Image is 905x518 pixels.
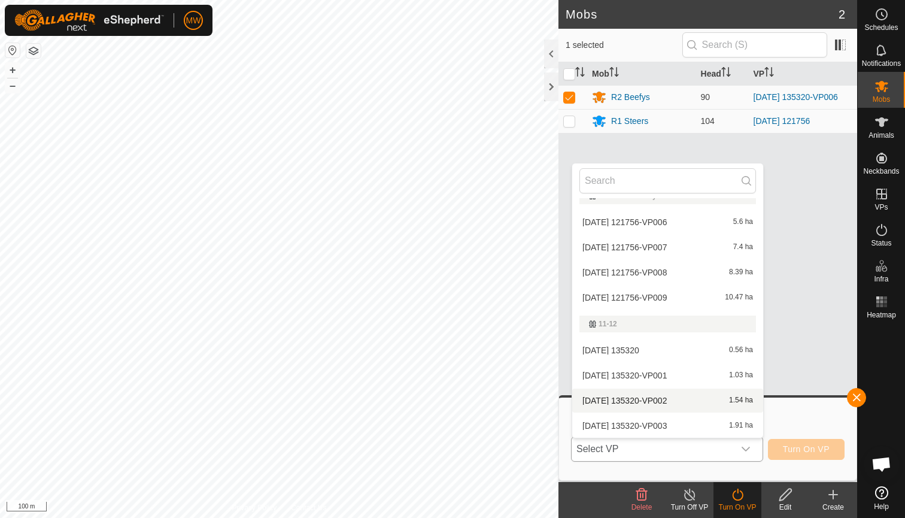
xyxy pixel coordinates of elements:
span: MW [186,14,201,27]
span: 90 [701,92,710,102]
span: Help [874,503,889,510]
span: 1 selected [566,39,682,52]
span: Heatmap [867,311,896,319]
a: Contact Us [291,502,326,513]
li: 2025-08-27 135320-VP003 [572,414,763,438]
div: Edit [761,502,809,513]
div: Create [809,502,857,513]
div: 11-12 [589,320,746,328]
li: 2025-08-27 121756-VP008 [572,260,763,284]
li: 2025-08-27 121756-VP007 [572,235,763,259]
span: 2 [839,5,845,23]
h2: Mobs [566,7,839,22]
th: VP [749,62,857,86]
span: 104 [701,116,715,126]
span: [DATE] 121756-VP008 [582,268,667,277]
span: Mobs [873,96,890,103]
div: Turn Off VP [666,502,713,513]
button: – [5,78,20,93]
li: 2025-08-27 121756-VP006 [572,210,763,234]
span: [DATE] 135320 [582,346,639,355]
input: Search (S) [682,32,827,57]
img: Gallagher Logo [14,10,164,31]
li: 2025-08-27 135320-VP001 [572,363,763,387]
span: 8.39 ha [729,268,753,277]
span: [DATE] 121756-VP006 [582,218,667,226]
span: 1.03 ha [729,371,753,380]
th: Mob [587,62,696,86]
th: Head [696,62,749,86]
button: Map Layers [26,44,41,58]
p-sorticon: Activate to sort [764,69,774,78]
span: Schedules [864,24,898,31]
input: Search [579,168,756,193]
div: Turn On VP [713,502,761,513]
a: [DATE] 135320-VP006 [754,92,838,102]
button: Turn On VP [768,439,845,460]
span: VPs [874,204,888,211]
span: 1.91 ha [729,422,753,430]
span: 0.56 ha [729,346,753,355]
span: Notifications [862,60,901,67]
span: Turn On VP [783,444,830,454]
div: dropdown trigger [734,437,758,461]
span: Delete [631,503,652,511]
span: [DATE] 121756-VP007 [582,243,667,252]
span: 5.6 ha [733,218,753,226]
span: 7.4 ha [733,243,753,252]
li: 2025-08-27 135320-VP002 [572,389,763,413]
button: + [5,63,20,77]
span: [DATE] 135320-VP002 [582,396,667,405]
span: Select VP [572,437,734,461]
span: [DATE] 135320-VP001 [582,371,667,380]
span: Animals [868,132,894,139]
span: Status [871,240,891,247]
button: Reset Map [5,43,20,57]
p-sorticon: Activate to sort [609,69,619,78]
a: Privacy Policy [232,502,277,513]
span: Neckbands [863,168,899,175]
div: R2 Beefys [611,91,650,104]
li: 2025-08-27 121756-VP009 [572,286,763,310]
p-sorticon: Activate to sort [575,69,585,78]
span: Infra [874,275,888,283]
span: [DATE] 135320-VP003 [582,422,667,430]
div: R1 Steers [611,115,648,128]
span: 10.47 ha [725,293,753,302]
a: Help [858,481,905,515]
li: 2025-08-27 135320 [572,338,763,362]
a: Open chat [864,446,900,482]
p-sorticon: Activate to sort [721,69,731,78]
span: [DATE] 121756-VP009 [582,293,667,302]
div: VPs with NO Physical Paddock [589,192,746,199]
span: 1.54 ha [729,396,753,405]
a: [DATE] 121756 [754,116,810,126]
